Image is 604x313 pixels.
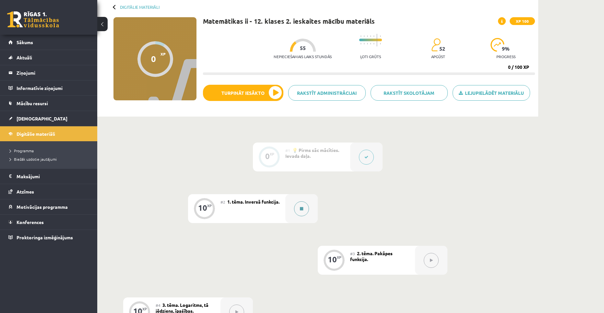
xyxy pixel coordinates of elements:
a: Digitālie materiāli [120,5,160,9]
a: Informatīvie ziņojumi [8,81,89,95]
span: Atzīmes [17,189,34,194]
span: Digitālie materiāli [17,131,55,137]
span: Motivācijas programma [17,204,68,210]
div: 10 [328,257,337,262]
legend: Ziņojumi [17,65,89,80]
p: apgūst [431,54,445,59]
a: Biežāk uzdotie jautājumi [10,156,91,162]
img: icon-short-line-57e1e144782c952c97e751825c79c345078a6d821885a25fce030b3d8c18986b.svg [364,43,364,44]
img: icon-long-line-d9ea69661e0d244f92f715978eff75569469978d946b2353a9bb055b3ed8787d.svg [377,34,377,46]
p: Ļoti grūts [360,54,381,59]
span: Konferences [17,219,44,225]
img: icon-short-line-57e1e144782c952c97e751825c79c345078a6d821885a25fce030b3d8c18986b.svg [370,35,371,37]
span: XP [160,52,166,56]
a: Rakstīt skolotājam [371,85,448,101]
legend: Informatīvie ziņojumi [17,81,89,95]
a: Rīgas 1. Tālmācības vidusskola [7,11,59,28]
a: Sākums [8,35,89,50]
img: icon-short-line-57e1e144782c952c97e751825c79c345078a6d821885a25fce030b3d8c18986b.svg [380,43,381,44]
a: Digitālie materiāli [8,126,89,141]
span: [DEMOGRAPHIC_DATA] [17,116,67,121]
a: Maksājumi [8,169,89,184]
span: 💡 Pirms sāc mācīties. Ievada daļa. [285,147,339,159]
img: icon-short-line-57e1e144782c952c97e751825c79c345078a6d821885a25fce030b3d8c18986b.svg [364,35,364,37]
span: 9 % [502,46,510,52]
span: Sākums [17,39,33,45]
span: Aktuāli [17,55,32,60]
span: #4 [156,303,160,308]
div: 0 [265,153,270,159]
img: icon-short-line-57e1e144782c952c97e751825c79c345078a6d821885a25fce030b3d8c18986b.svg [367,43,368,44]
img: icon-short-line-57e1e144782c952c97e751825c79c345078a6d821885a25fce030b3d8c18986b.svg [367,35,368,37]
p: Nepieciešamais laiks stundās [274,54,332,59]
img: icon-progress-161ccf0a02000e728c5f80fcf4c31c7af3da0e1684b2b1d7c360e028c24a22f1.svg [491,38,504,52]
a: Proktoringa izmēģinājums [8,230,89,245]
span: #1 [285,148,290,153]
span: #3 [350,251,355,256]
span: #2 [220,199,225,205]
a: Aktuāli [8,50,89,65]
a: Rakstīt administrācijai [288,85,366,101]
a: Ziņojumi [8,65,89,80]
div: XP [142,307,147,311]
span: XP 100 [510,17,535,25]
span: 2. tēma. Pakāpes funkcija. [350,250,393,262]
div: XP [337,256,341,259]
div: XP [207,204,212,207]
span: 1. tēma. Inversā funkcija. [227,199,279,205]
div: 10 [198,205,207,211]
span: Biežāk uzdotie jautājumi [10,156,57,162]
div: 0 [151,54,156,64]
a: Lejupielādēt materiālu [453,85,530,101]
div: XP [270,152,274,156]
a: [DEMOGRAPHIC_DATA] [8,111,89,126]
a: Konferences [8,215,89,230]
span: 55 [300,45,306,51]
p: progress [496,54,515,59]
button: Turpināt iesākto [203,85,283,101]
a: Atzīmes [8,184,89,199]
a: Mācību resursi [8,96,89,111]
img: students-c634bb4e5e11cddfef0936a35e636f08e4e9abd3cc4e673bd6f9a4125e45ecb1.svg [431,38,441,52]
span: Proktoringa izmēģinājums [17,234,73,240]
h1: Matemātikas ii - 12. klases 2. ieskaites mācību materiāls [203,17,375,25]
span: Programma [10,148,34,153]
a: Motivācijas programma [8,199,89,214]
img: icon-short-line-57e1e144782c952c97e751825c79c345078a6d821885a25fce030b3d8c18986b.svg [380,35,381,37]
a: Programma [10,148,91,154]
img: icon-short-line-57e1e144782c952c97e751825c79c345078a6d821885a25fce030b3d8c18986b.svg [370,43,371,44]
span: Mācību resursi [17,100,48,106]
legend: Maksājumi [17,169,89,184]
span: 52 [439,46,445,52]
